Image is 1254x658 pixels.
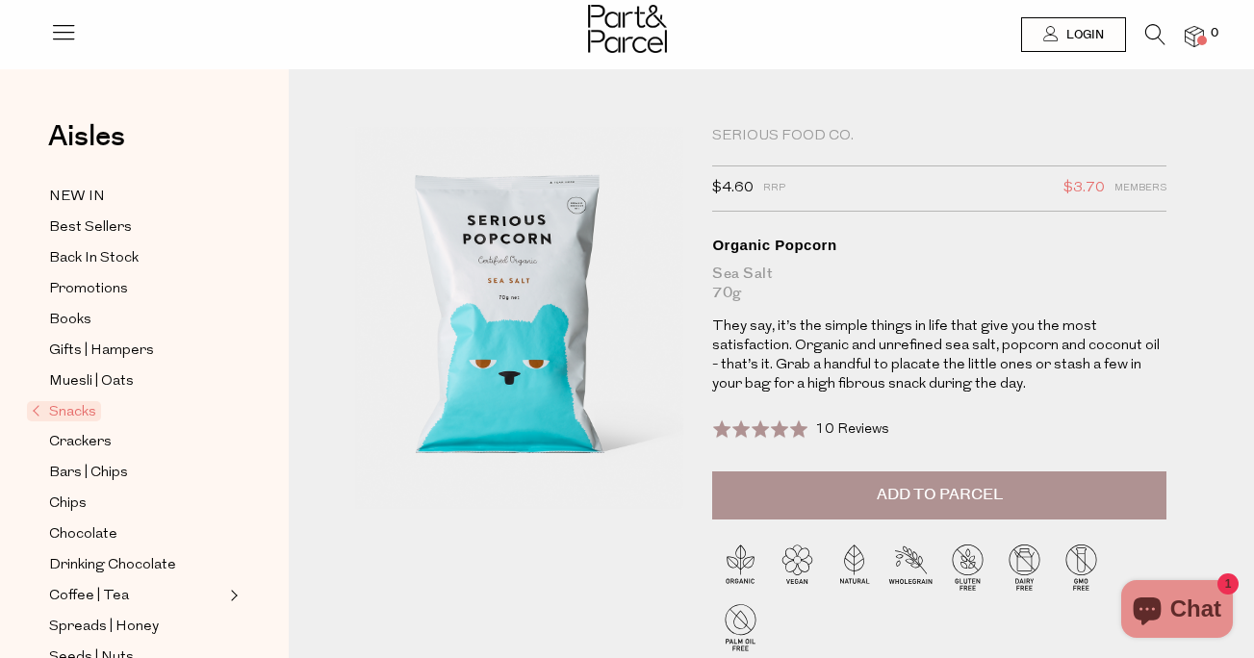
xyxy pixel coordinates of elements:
img: P_P-ICONS-Live_Bec_V11_Wholegrain.svg [883,539,939,595]
span: Chocolate [49,523,117,546]
a: Back In Stock [49,246,224,270]
a: Aisles [48,122,125,170]
img: P_P-ICONS-Live_Bec_V11_Gluten_Free.svg [939,539,996,595]
span: Login [1062,27,1104,43]
div: Serious Food Co. [712,127,1166,146]
a: NEW IN [49,185,224,209]
span: 0 [1206,25,1223,42]
span: Chips [49,493,87,516]
a: Drinking Chocolate [49,553,224,577]
a: Gifts | Hampers [49,339,224,363]
img: Part&Parcel [588,5,667,53]
span: Muesli | Oats [49,370,134,393]
span: Books [49,309,91,332]
img: Organic Popcorn [346,127,683,524]
span: RRP [763,176,785,201]
span: Bars | Chips [49,462,128,485]
img: P_P-ICONS-Live_Bec_V11_Organic.svg [712,539,769,595]
a: Login [1021,17,1126,52]
p: They say, it’s the simple things in life that give you the most satisfaction. Organic and unrefin... [712,317,1166,394]
a: Promotions [49,277,224,301]
span: Coffee | Tea [49,585,129,608]
button: Add to Parcel [712,471,1166,519]
a: Best Sellers [49,215,224,240]
img: P_P-ICONS-Live_Bec_V11_Dairy_Free.svg [996,539,1053,595]
span: 10 Reviews [815,422,889,437]
button: Expand/Collapse Coffee | Tea [225,584,239,607]
span: $3.70 [1063,176,1105,201]
img: P_P-ICONS-Live_Bec_V11_GMO_Free.svg [1053,539,1110,595]
a: Books [49,308,224,332]
span: Gifts | Hampers [49,340,154,363]
img: P_P-ICONS-Live_Bec_V11_Vegan.svg [769,539,826,595]
a: Spreads | Honey [49,615,224,639]
span: Crackers [49,431,112,454]
a: Bars | Chips [49,461,224,485]
a: Muesli | Oats [49,369,224,393]
span: Snacks [27,401,101,421]
inbox-online-store-chat: Shopify online store chat [1115,580,1239,643]
img: P_P-ICONS-Live_Bec_V11_Palm_Oil_Free.svg [712,598,769,655]
a: Snacks [32,400,224,423]
span: Back In Stock [49,247,139,270]
a: Crackers [49,430,224,454]
div: Organic Popcorn [712,236,1166,255]
span: NEW IN [49,186,105,209]
span: Members [1114,176,1166,201]
a: Chips [49,492,224,516]
span: Aisles [48,115,125,158]
a: 0 [1185,26,1204,46]
span: Drinking Chocolate [49,554,176,577]
div: Sea Salt 70g [712,265,1166,303]
span: Add to Parcel [877,484,1003,506]
img: P_P-ICONS-Live_Bec_V11_Natural.svg [826,539,883,595]
span: Spreads | Honey [49,616,159,639]
a: Chocolate [49,522,224,546]
span: $4.60 [712,176,754,201]
span: Promotions [49,278,128,301]
a: Coffee | Tea [49,584,224,608]
span: Best Sellers [49,216,132,240]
